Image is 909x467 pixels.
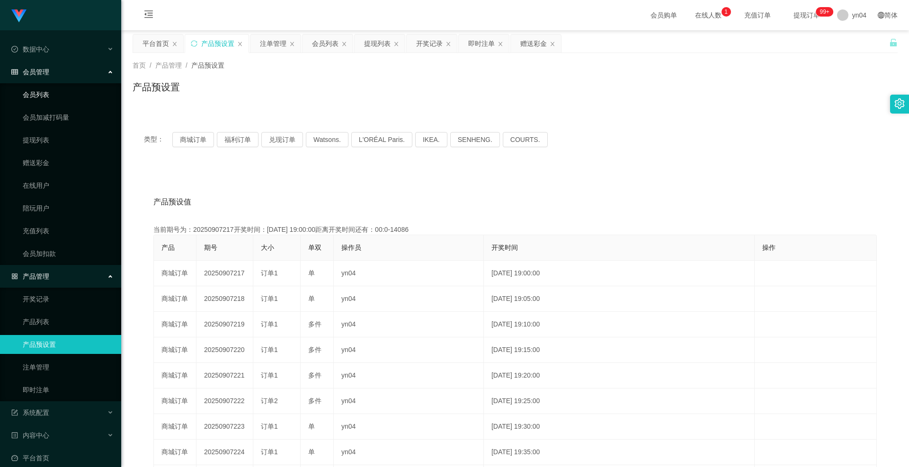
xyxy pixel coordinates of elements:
td: [DATE] 19:25:00 [484,388,755,414]
td: 20250907218 [196,286,253,312]
span: 单 [308,269,315,277]
button: COURTS. [503,132,548,147]
i: 图标: setting [894,98,905,109]
td: 20250907221 [196,363,253,388]
a: 充值列表 [23,221,114,240]
span: 订单1 [261,295,278,302]
span: 多件 [308,371,321,379]
td: [DATE] 19:20:00 [484,363,755,388]
span: 数据中心 [11,45,49,53]
i: 图标: close [446,41,451,47]
span: 单 [308,448,315,456]
td: 商城订单 [154,286,196,312]
button: Watsons. [306,132,348,147]
span: 首页 [133,62,146,69]
span: 产品预设值 [153,196,191,208]
td: [DATE] 19:15:00 [484,337,755,363]
span: 充值订单 [740,12,775,18]
td: 商城订单 [154,312,196,337]
span: 会员管理 [11,68,49,76]
h1: 产品预设置 [133,80,180,94]
a: 产品列表 [23,312,114,331]
p: 1 [724,7,728,17]
i: 图标: check-circle-o [11,46,18,53]
span: 产品管理 [155,62,182,69]
span: 产品预设置 [191,62,224,69]
a: 产品预设置 [23,335,114,354]
span: 操作员 [341,244,361,251]
td: yn04 [334,261,484,286]
span: 订单1 [261,423,278,430]
span: 订单1 [261,371,278,379]
a: 会员加减打码量 [23,108,114,127]
td: 商城订单 [154,388,196,414]
td: yn04 [334,337,484,363]
i: 图标: unlock [889,38,898,47]
td: yn04 [334,440,484,465]
i: 图标: table [11,69,18,75]
div: 平台首页 [143,35,169,53]
span: 订单1 [261,320,278,328]
i: 图标: menu-fold [133,0,165,31]
button: L'ORÉAL Paris. [351,132,412,147]
div: 即时注单 [468,35,495,53]
span: 订单1 [261,346,278,353]
span: 类型： [144,132,172,147]
span: 单 [308,423,315,430]
td: 20250907224 [196,440,253,465]
i: 图标: sync [191,40,197,47]
span: 提现订单 [789,12,825,18]
i: 图标: close [550,41,555,47]
span: 大小 [261,244,274,251]
a: 会员列表 [23,85,114,104]
span: 产品 [161,244,175,251]
a: 在线用户 [23,176,114,195]
td: [DATE] 19:05:00 [484,286,755,312]
a: 提现列表 [23,131,114,150]
span: 内容中心 [11,432,49,439]
i: 图标: close [172,41,178,47]
button: 商城订单 [172,132,214,147]
td: yn04 [334,286,484,312]
i: 图标: close [341,41,347,47]
sup: 1 [722,7,731,17]
i: 图标: global [878,12,884,18]
td: [DATE] 19:00:00 [484,261,755,286]
td: yn04 [334,414,484,440]
span: / [186,62,187,69]
button: SENHENG. [450,132,500,147]
td: 20250907220 [196,337,253,363]
i: 图标: profile [11,432,18,439]
div: 当前期号为：20250907217开奖时间：[DATE] 19:00:00距离开奖时间还有：00:0-14086 [153,225,877,235]
td: 商城订单 [154,337,196,363]
td: 商城订单 [154,440,196,465]
span: 操作 [762,244,775,251]
button: 兑现订单 [261,132,303,147]
div: 提现列表 [364,35,391,53]
td: 20250907217 [196,261,253,286]
td: yn04 [334,388,484,414]
img: logo.9652507e.png [11,9,27,23]
a: 会员加扣款 [23,244,114,263]
span: 单双 [308,244,321,251]
sup: 270 [816,7,833,17]
td: 20250907223 [196,414,253,440]
td: 商城订单 [154,363,196,388]
td: 商城订单 [154,261,196,286]
td: [DATE] 19:35:00 [484,440,755,465]
button: 福利订单 [217,132,258,147]
td: yn04 [334,363,484,388]
span: 订单1 [261,269,278,277]
i: 图标: close [498,41,503,47]
td: 商城订单 [154,414,196,440]
i: 图标: close [393,41,399,47]
span: 多件 [308,346,321,353]
button: IKEA. [415,132,447,147]
span: 产品管理 [11,273,49,280]
div: 产品预设置 [201,35,234,53]
i: 图标: form [11,409,18,416]
td: [DATE] 19:10:00 [484,312,755,337]
span: 开奖时间 [491,244,518,251]
span: 在线人数 [690,12,726,18]
span: 单 [308,295,315,302]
